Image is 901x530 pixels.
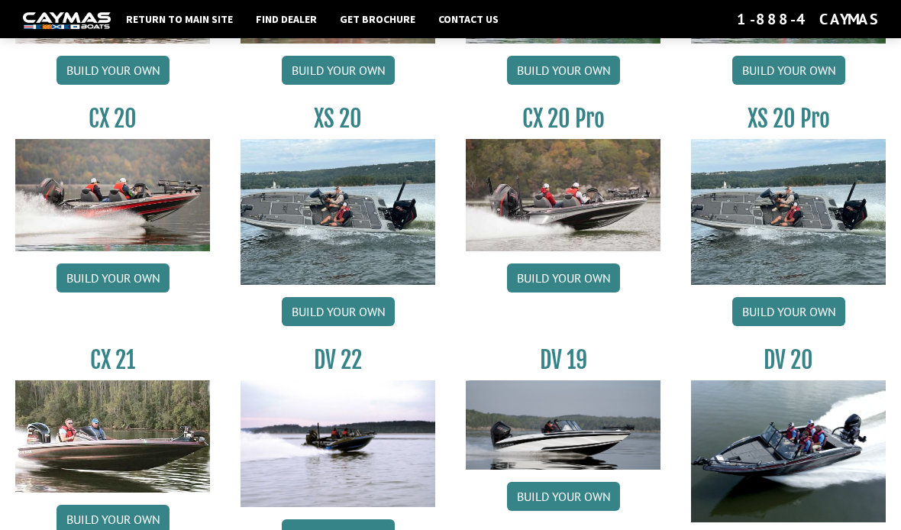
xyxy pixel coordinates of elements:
[507,482,620,511] a: Build your own
[23,12,111,28] img: white-logo-c9c8dbefe5ff5ceceb0f0178aa75bf4bb51f6bca0971e226c86eb53dfe498488.png
[691,105,886,133] h3: XS 20 Pro
[737,9,878,29] div: 1-888-4CAYMAS
[248,9,325,29] a: Find Dealer
[332,9,423,29] a: Get Brochure
[241,139,435,285] img: XS_20_resized.jpg
[732,297,845,326] a: Build your own
[466,346,660,374] h3: DV 19
[15,380,210,493] img: CX21_thumb.jpg
[241,346,435,374] h3: DV 22
[15,346,210,374] h3: CX 21
[15,105,210,133] h3: CX 20
[241,380,435,507] img: DV22_original_motor_cropped_for_caymas_connect.jpg
[15,139,210,251] img: CX-20_thumbnail.jpg
[507,56,620,85] a: Build your own
[732,56,845,85] a: Build your own
[466,139,660,251] img: CX-20Pro_thumbnail.jpg
[118,9,241,29] a: Return to main site
[282,297,395,326] a: Build your own
[507,263,620,292] a: Build your own
[466,380,660,470] img: dv-19-ban_from_website_for_caymas_connect.png
[57,56,170,85] a: Build your own
[466,105,660,133] h3: CX 20 Pro
[57,263,170,292] a: Build your own
[282,56,395,85] a: Build your own
[691,139,886,285] img: XS_20_resized.jpg
[241,105,435,133] h3: XS 20
[691,380,886,522] img: DV_20_from_website_for_caymas_connect.png
[691,346,886,374] h3: DV 20
[431,9,506,29] a: Contact Us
